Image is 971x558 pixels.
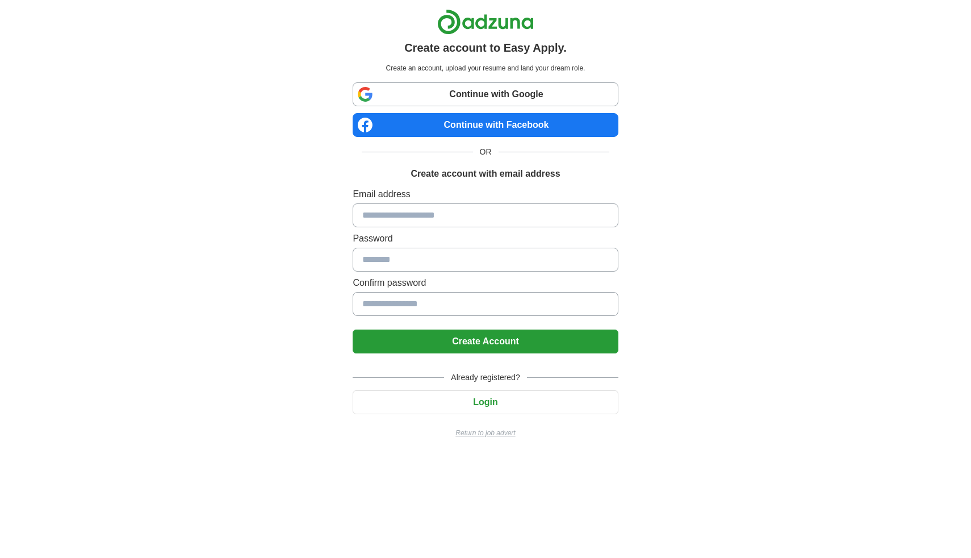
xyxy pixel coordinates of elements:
[353,428,618,438] a: Return to job advert
[355,63,616,73] p: Create an account, upload your resume and land your dream role.
[437,9,534,35] img: Adzuna logo
[473,146,499,158] span: OR
[353,82,618,106] a: Continue with Google
[353,232,618,245] label: Password
[353,188,618,201] label: Email address
[353,113,618,137] a: Continue with Facebook
[353,276,618,290] label: Confirm password
[353,390,618,414] button: Login
[353,397,618,407] a: Login
[411,167,560,181] h1: Create account with email address
[404,39,567,56] h1: Create account to Easy Apply.
[353,330,618,353] button: Create Account
[444,372,526,384] span: Already registered?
